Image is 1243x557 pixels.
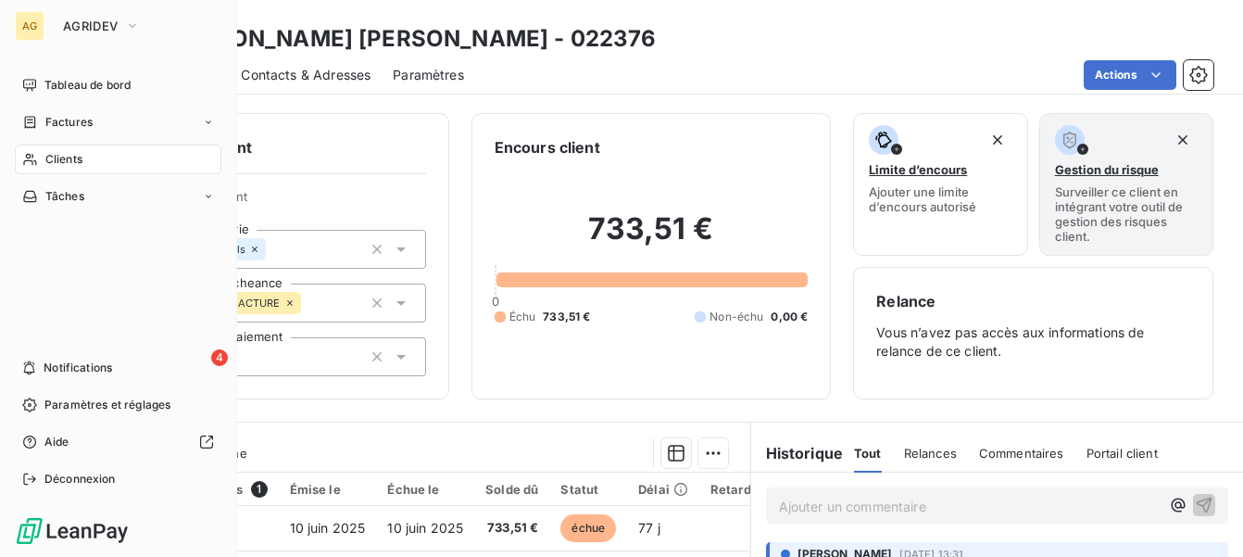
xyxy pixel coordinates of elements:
a: Tableau de bord [15,70,221,100]
span: Paramètres et réglages [44,397,170,413]
div: Vous n’avez pas accès aux informations de relance de ce client. [876,290,1190,376]
span: Factures [45,114,93,131]
iframe: Intercom live chat [1180,494,1224,538]
input: Ajouter une valeur [301,295,316,311]
button: Limite d’encoursAjouter une limite d’encours autorisé [853,113,1027,256]
h6: Historique [751,442,844,464]
span: 10 juin 2025 [387,520,463,536]
a: Paramètres et réglages [15,390,221,420]
div: Échue le [387,482,463,497]
input: Ajouter une valeur [266,241,281,258]
span: échue [560,514,616,542]
a: Clients [15,145,221,174]
h6: Informations client [112,136,426,158]
span: Surveiller ce client en intégrant votre outil de gestion des risques client. [1055,184,1198,244]
span: Gestion du risque [1055,162,1159,177]
span: 77 j [638,520,660,536]
span: Ajouter une limite d’encours autorisé [869,184,1011,214]
span: Échu [509,309,536,325]
div: Solde dû [485,482,538,497]
a: Tâches [15,182,221,211]
span: Propriétés Client [149,189,426,215]
span: Paramètres [393,66,464,84]
div: Délai [638,482,688,497]
span: Relances [904,446,957,461]
span: Clients [45,151,82,168]
span: AGRIDEV [63,19,118,33]
div: Émise le [290,482,366,497]
span: Tâches [45,188,84,205]
span: Commentaires [979,446,1064,461]
span: 733,51 € [485,519,538,538]
span: Déconnexion [44,471,116,487]
div: Statut [560,482,616,497]
span: Portail client [1086,446,1158,461]
span: Notifications [44,360,112,376]
a: Aide [15,427,221,457]
span: 4 [211,349,228,366]
a: Factures [15,108,221,137]
span: Tout [854,446,882,461]
span: 733,51 € [543,309,590,325]
h2: 733,51 € [495,210,809,266]
button: Gestion du risqueSurveiller ce client en intégrant votre outil de gestion des risques client. [1039,113,1213,256]
button: Actions [1084,60,1176,90]
h3: [PERSON_NAME] [PERSON_NAME] - 022376 [163,22,656,56]
span: 1 [251,481,268,498]
span: 0 [492,294,499,309]
span: Aide [44,434,69,450]
div: Retard [710,482,770,497]
div: AG [15,11,44,41]
input: Ajouter une valeur [234,348,249,365]
h6: Encours client [495,136,600,158]
span: Contacts & Adresses [241,66,370,84]
img: Logo LeanPay [15,516,130,546]
span: Limite d’encours [869,162,967,177]
h6: Relance [876,290,1190,312]
span: Non-échu [709,309,763,325]
span: 10 juin 2025 [290,520,366,536]
span: Tableau de bord [44,77,131,94]
span: 0,00 € [771,309,808,325]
